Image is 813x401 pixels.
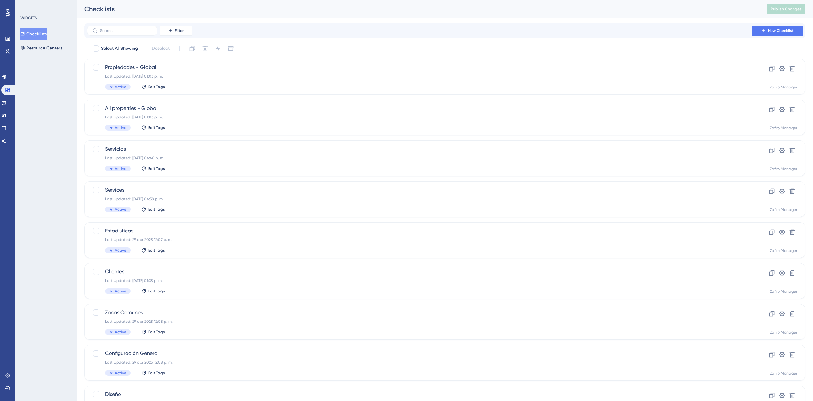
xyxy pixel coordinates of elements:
[148,370,165,375] span: Edit Tags
[20,42,62,54] button: Resource Centers
[148,329,165,335] span: Edit Tags
[770,166,797,171] div: Zafiro Manager
[141,84,165,89] button: Edit Tags
[146,43,175,54] button: Deselect
[770,85,797,90] div: Zafiro Manager
[152,45,170,52] span: Deselect
[105,278,733,283] div: Last Updated: [DATE] 01:35 p. m.
[148,289,165,294] span: Edit Tags
[148,207,165,212] span: Edit Tags
[20,28,47,40] button: Checklists
[115,248,126,253] span: Active
[770,125,797,131] div: Zafiro Manager
[770,207,797,212] div: Zafiro Manager
[105,390,733,398] span: Diseño
[105,74,733,79] div: Last Updated: [DATE] 01:03 p. m.
[160,26,192,36] button: Filter
[105,360,733,365] div: Last Updated: 29 abr 2025 12:08 p. m.
[768,28,794,33] span: New Checklist
[84,4,751,13] div: Checklists
[770,330,797,335] div: Zafiro Manager
[141,166,165,171] button: Edit Tags
[141,329,165,335] button: Edit Tags
[115,125,126,130] span: Active
[105,309,733,316] span: Zonas Comunes
[141,207,165,212] button: Edit Tags
[101,45,138,52] span: Select All Showing
[770,289,797,294] div: Zafiro Manager
[148,166,165,171] span: Edit Tags
[148,84,165,89] span: Edit Tags
[771,6,801,11] span: Publish Changes
[770,371,797,376] div: Zafiro Manager
[115,207,126,212] span: Active
[115,84,126,89] span: Active
[141,125,165,130] button: Edit Tags
[105,104,733,112] span: All properties - Global
[105,196,733,201] div: Last Updated: [DATE] 04:38 p. m.
[141,289,165,294] button: Edit Tags
[105,155,733,161] div: Last Updated: [DATE] 04:40 p. m.
[115,289,126,294] span: Active
[100,28,152,33] input: Search
[105,268,733,276] span: Clientes
[115,370,126,375] span: Active
[148,125,165,130] span: Edit Tags
[141,248,165,253] button: Edit Tags
[115,166,126,171] span: Active
[105,227,733,235] span: Estadísticas
[105,186,733,194] span: Services
[141,370,165,375] button: Edit Tags
[767,4,805,14] button: Publish Changes
[105,350,733,357] span: Configuración General
[105,145,733,153] span: Servicios
[20,15,37,20] div: WIDGETS
[105,115,733,120] div: Last Updated: [DATE] 01:03 p. m.
[115,329,126,335] span: Active
[105,64,733,71] span: Propiedades - Global
[105,319,733,324] div: Last Updated: 29 abr 2025 12:08 p. m.
[105,237,733,242] div: Last Updated: 29 abr 2025 12:07 p. m.
[148,248,165,253] span: Edit Tags
[175,28,184,33] span: Filter
[770,248,797,253] div: Zafiro Manager
[752,26,803,36] button: New Checklist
